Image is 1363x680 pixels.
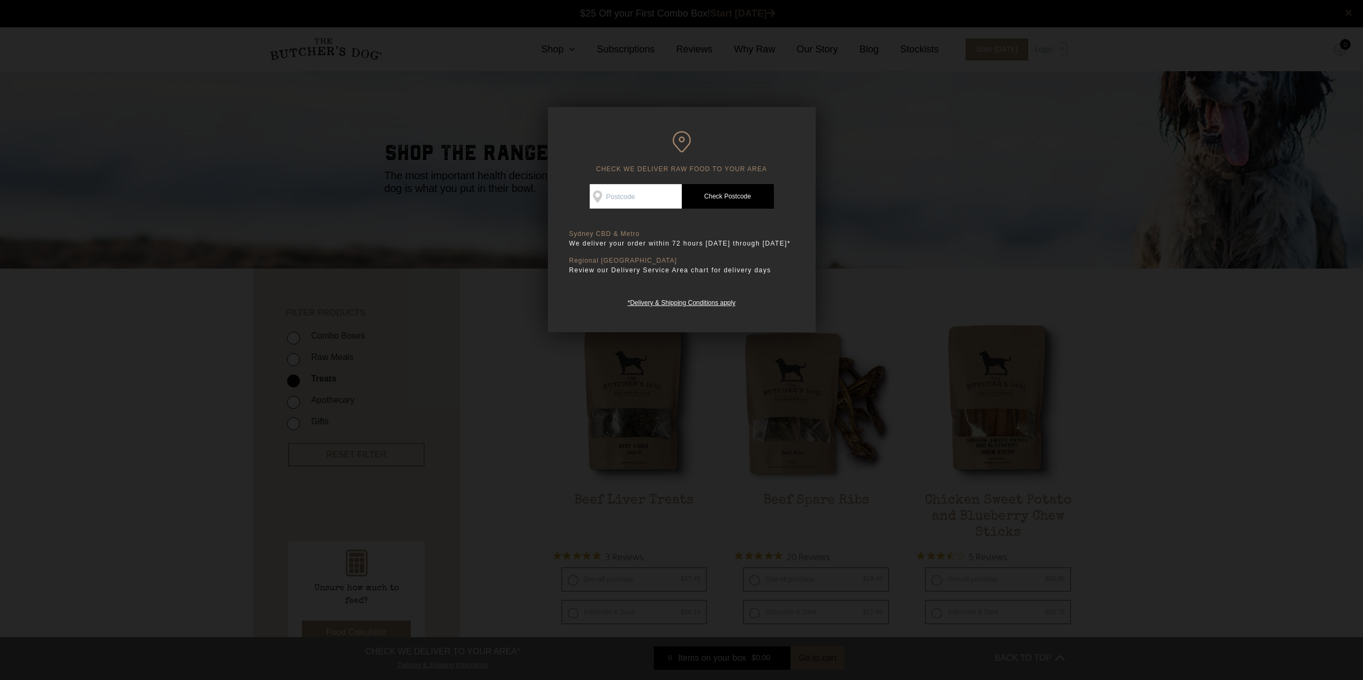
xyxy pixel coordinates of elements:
input: Postcode [590,184,682,209]
a: Check Postcode [682,184,774,209]
p: Review our Delivery Service Area chart for delivery days [569,265,794,276]
h6: CHECK WE DELIVER RAW FOOD TO YOUR AREA [569,131,794,173]
p: We deliver your order within 72 hours [DATE] through [DATE]* [569,238,794,249]
p: Regional [GEOGRAPHIC_DATA] [569,257,794,265]
a: *Delivery & Shipping Conditions apply [628,296,735,307]
p: Sydney CBD & Metro [569,230,794,238]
